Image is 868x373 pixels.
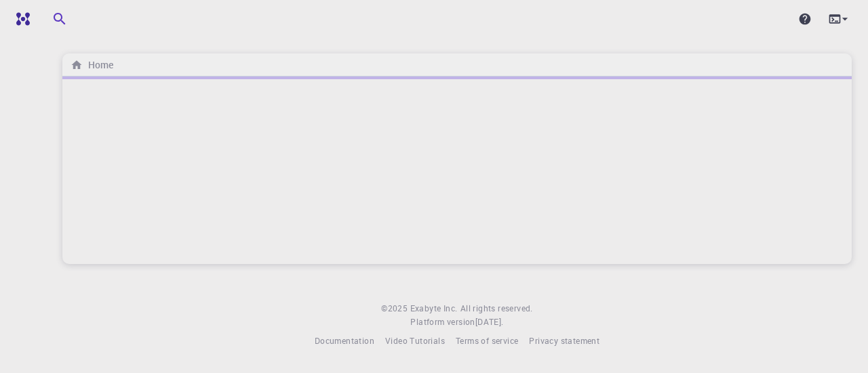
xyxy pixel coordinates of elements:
a: Terms of service [456,334,518,348]
span: [DATE] . [475,316,504,327]
span: © 2025 [381,302,410,315]
a: Video Tutorials [385,334,445,348]
span: All rights reserved. [460,302,533,315]
span: Platform version [410,315,475,329]
span: Documentation [315,335,374,346]
span: Terms of service [456,335,518,346]
a: [DATE]. [475,315,504,329]
a: Exabyte Inc. [410,302,458,315]
img: logo [11,12,30,26]
a: Documentation [315,334,374,348]
span: Privacy statement [529,335,599,346]
h6: Home [83,58,113,72]
nav: breadcrumb [68,58,116,72]
span: Exabyte Inc. [410,303,458,313]
span: Video Tutorials [385,335,445,346]
a: Privacy statement [529,334,599,348]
